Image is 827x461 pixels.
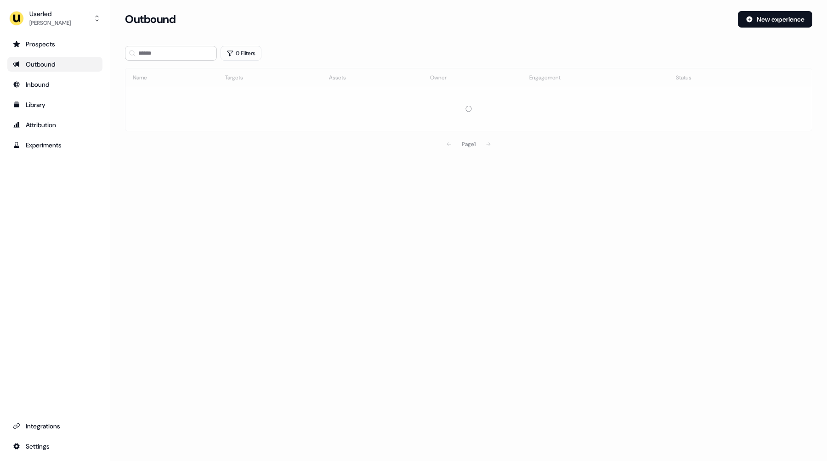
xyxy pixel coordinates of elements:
div: Userled [29,9,71,18]
a: Go to outbound experience [7,57,102,72]
div: Experiments [13,141,97,150]
button: New experience [738,11,812,28]
a: Go to Inbound [7,77,102,92]
div: [PERSON_NAME] [29,18,71,28]
div: Inbound [13,80,97,89]
div: Attribution [13,120,97,129]
div: Settings [13,442,97,451]
div: Prospects [13,39,97,49]
a: Go to integrations [7,419,102,433]
a: Go to attribution [7,118,102,132]
div: Library [13,100,97,109]
a: Go to templates [7,97,102,112]
a: Go to experiments [7,138,102,152]
button: Userled[PERSON_NAME] [7,7,102,29]
a: Go to prospects [7,37,102,51]
button: 0 Filters [221,46,261,61]
a: Go to integrations [7,439,102,454]
div: Integrations [13,422,97,431]
h3: Outbound [125,12,176,26]
div: Outbound [13,60,97,69]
